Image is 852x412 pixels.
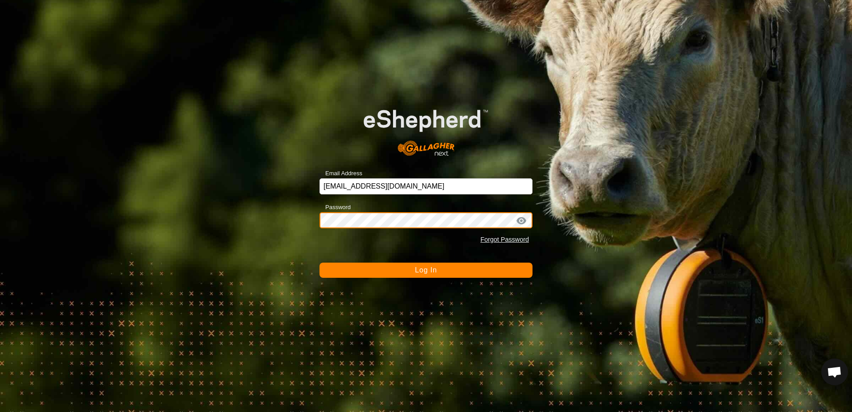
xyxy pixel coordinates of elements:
[480,236,529,243] a: Forgot Password
[319,203,351,212] label: Password
[319,169,362,178] label: Email Address
[821,358,848,385] div: Open chat
[319,263,532,278] button: Log In
[415,266,437,274] span: Log In
[319,178,532,194] input: Email Address
[341,92,511,165] img: E-shepherd Logo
